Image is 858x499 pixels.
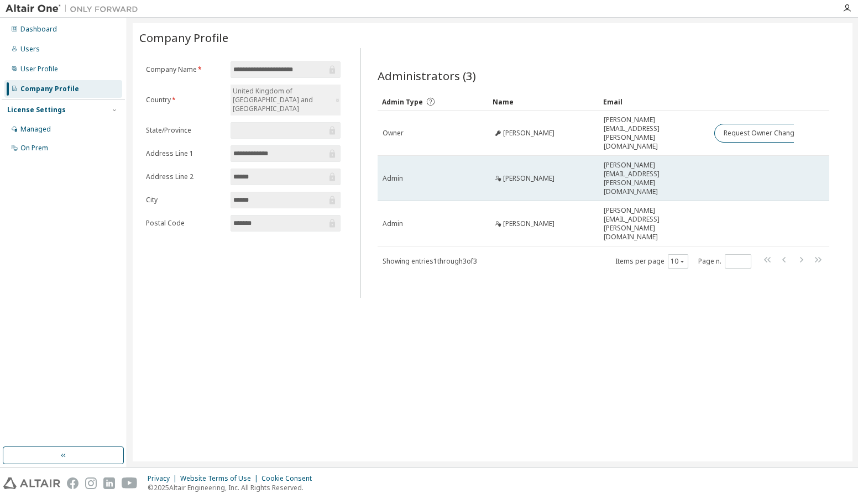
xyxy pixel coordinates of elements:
[383,256,477,266] span: Showing entries 1 through 3 of 3
[383,174,403,183] span: Admin
[146,219,224,228] label: Postal Code
[146,149,224,158] label: Address Line 1
[146,65,224,74] label: Company Name
[714,124,808,143] button: Request Owner Change
[604,115,704,151] span: [PERSON_NAME][EMAIL_ADDRESS][PERSON_NAME][DOMAIN_NAME]
[20,25,57,34] div: Dashboard
[146,196,224,204] label: City
[671,257,686,266] button: 10
[7,106,66,114] div: License Settings
[382,97,423,107] span: Admin Type
[122,477,138,489] img: youtube.svg
[20,65,58,73] div: User Profile
[231,85,333,115] div: United Kingdom of [GEOGRAPHIC_DATA] and [GEOGRAPHIC_DATA]
[383,129,404,138] span: Owner
[503,219,554,228] span: [PERSON_NAME]
[615,254,688,269] span: Items per page
[148,474,180,483] div: Privacy
[3,477,60,489] img: altair_logo.svg
[603,93,705,111] div: Email
[698,254,751,269] span: Page n.
[378,68,476,83] span: Administrators (3)
[604,161,704,196] span: [PERSON_NAME][EMAIL_ADDRESS][PERSON_NAME][DOMAIN_NAME]
[503,129,554,138] span: [PERSON_NAME]
[20,125,51,134] div: Managed
[383,219,403,228] span: Admin
[146,96,224,104] label: Country
[604,206,704,241] span: [PERSON_NAME][EMAIL_ADDRESS][PERSON_NAME][DOMAIN_NAME]
[6,3,144,14] img: Altair One
[146,172,224,181] label: Address Line 2
[180,474,261,483] div: Website Terms of Use
[67,477,79,489] img: facebook.svg
[231,85,341,115] div: United Kingdom of [GEOGRAPHIC_DATA] and [GEOGRAPHIC_DATA]
[493,93,594,111] div: Name
[20,45,40,54] div: Users
[261,474,318,483] div: Cookie Consent
[139,30,228,45] span: Company Profile
[146,126,224,135] label: State/Province
[20,144,48,153] div: On Prem
[103,477,115,489] img: linkedin.svg
[20,85,79,93] div: Company Profile
[148,483,318,492] p: © 2025 Altair Engineering, Inc. All Rights Reserved.
[85,477,97,489] img: instagram.svg
[503,174,554,183] span: [PERSON_NAME]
